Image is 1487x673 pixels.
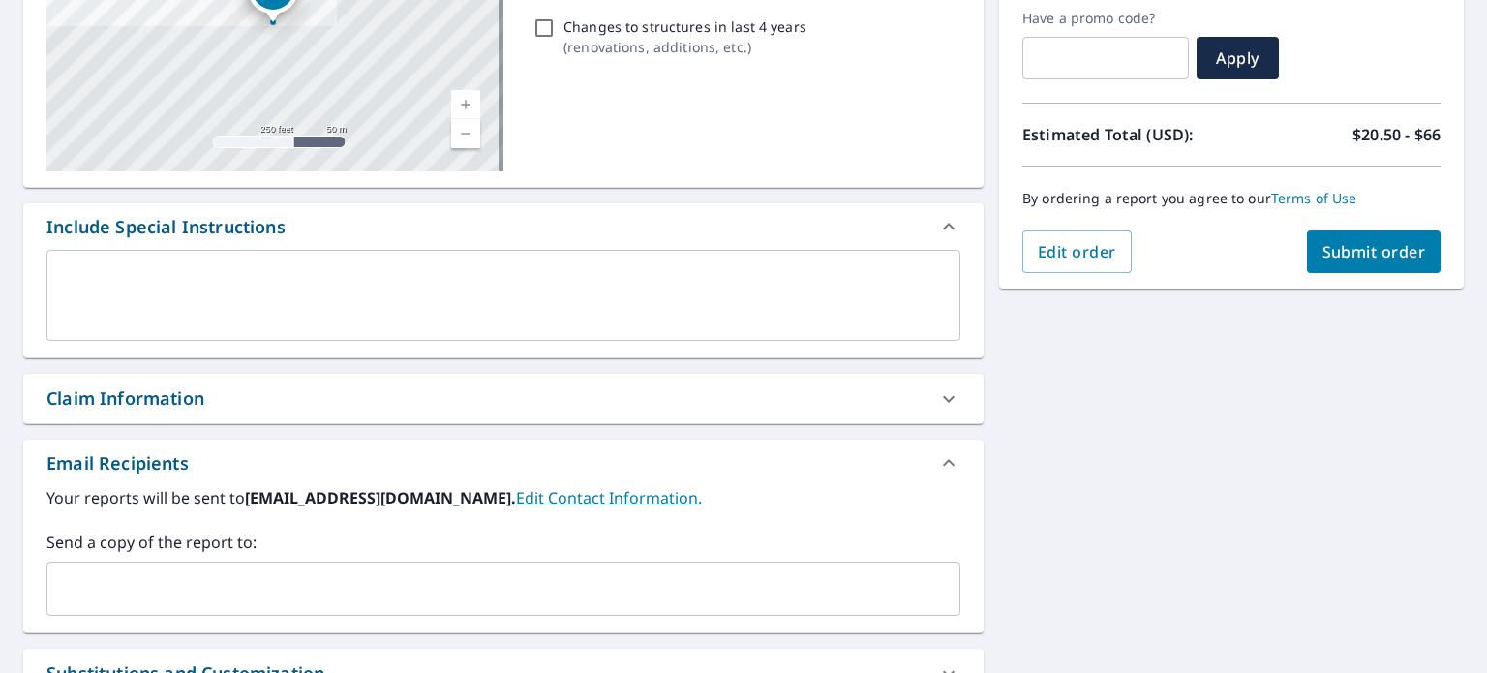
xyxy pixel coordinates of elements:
div: Claim Information [46,385,204,412]
button: Submit order [1307,230,1441,273]
p: ( renovations, additions, etc. ) [563,37,806,57]
span: Apply [1212,47,1263,69]
label: Your reports will be sent to [46,486,960,509]
div: Include Special Instructions [23,203,984,250]
p: Estimated Total (USD): [1022,123,1231,146]
a: Current Level 17, Zoom Out [451,119,480,148]
a: Current Level 17, Zoom In [451,90,480,119]
p: Changes to structures in last 4 years [563,16,806,37]
div: Include Special Instructions [46,214,286,240]
p: $20.50 - $66 [1352,123,1441,146]
div: Claim Information [23,374,984,423]
a: EditContactInfo [516,487,702,508]
button: Edit order [1022,230,1132,273]
label: Have a promo code? [1022,10,1189,27]
b: [EMAIL_ADDRESS][DOMAIN_NAME]. [245,487,516,508]
span: Submit order [1322,241,1426,262]
p: By ordering a report you agree to our [1022,190,1441,207]
button: Apply [1197,37,1279,79]
a: Terms of Use [1271,189,1357,207]
label: Send a copy of the report to: [46,531,960,554]
div: Email Recipients [23,440,984,486]
span: Edit order [1038,241,1116,262]
div: Email Recipients [46,450,189,476]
